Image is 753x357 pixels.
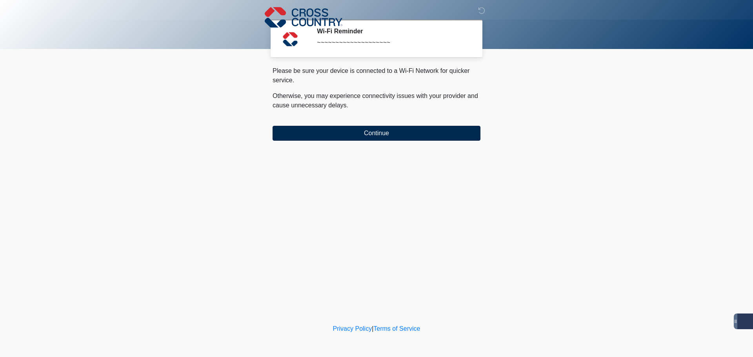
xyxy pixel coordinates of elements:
[372,325,373,332] a: |
[333,325,372,332] a: Privacy Policy
[273,91,480,110] p: Otherwise, you may experience connectivity issues with your provider and cause unnecessary delays
[347,102,348,109] span: .
[265,6,342,29] img: Cross Country Logo
[278,27,302,51] img: Agent Avatar
[273,66,480,85] p: Please be sure your device is connected to a Wi-Fi Network for quicker service.
[373,325,420,332] a: Terms of Service
[273,126,480,141] button: Continue
[317,38,469,47] div: ~~~~~~~~~~~~~~~~~~~~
